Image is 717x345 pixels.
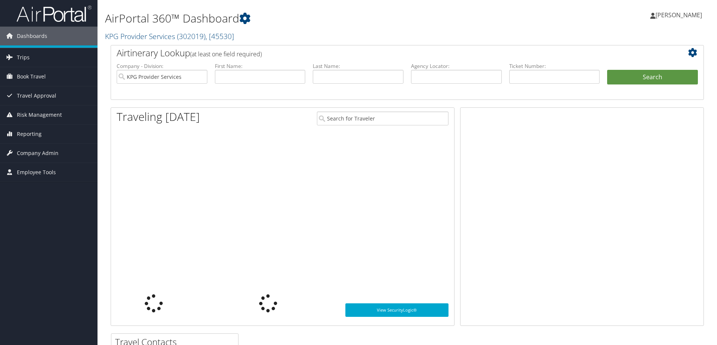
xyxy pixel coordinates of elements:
h1: AirPortal 360™ Dashboard [105,11,508,26]
h1: Traveling [DATE] [117,109,200,125]
span: Travel Approval [17,86,56,105]
label: Last Name: [313,62,403,70]
input: Search for Traveler [317,111,448,125]
span: Risk Management [17,105,62,124]
span: (at least one field required) [190,50,262,58]
h2: Airtinerary Lookup [117,47,648,59]
span: Employee Tools [17,163,56,182]
a: View SecurityLogic® [345,303,448,317]
label: Ticket Number: [509,62,600,70]
span: Book Travel [17,67,46,86]
span: Reporting [17,125,42,143]
button: Search [607,70,698,85]
span: Dashboards [17,27,47,45]
span: , [ 45530 ] [205,31,234,41]
a: [PERSON_NAME] [650,4,709,26]
span: [PERSON_NAME] [655,11,702,19]
label: First Name: [215,62,306,70]
a: KPG Provider Services [105,31,234,41]
span: Company Admin [17,144,58,163]
label: Agency Locator: [411,62,502,70]
label: Company - Division: [117,62,207,70]
img: airportal-logo.png [16,5,91,23]
span: ( 302019 ) [177,31,205,41]
span: Trips [17,48,30,67]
